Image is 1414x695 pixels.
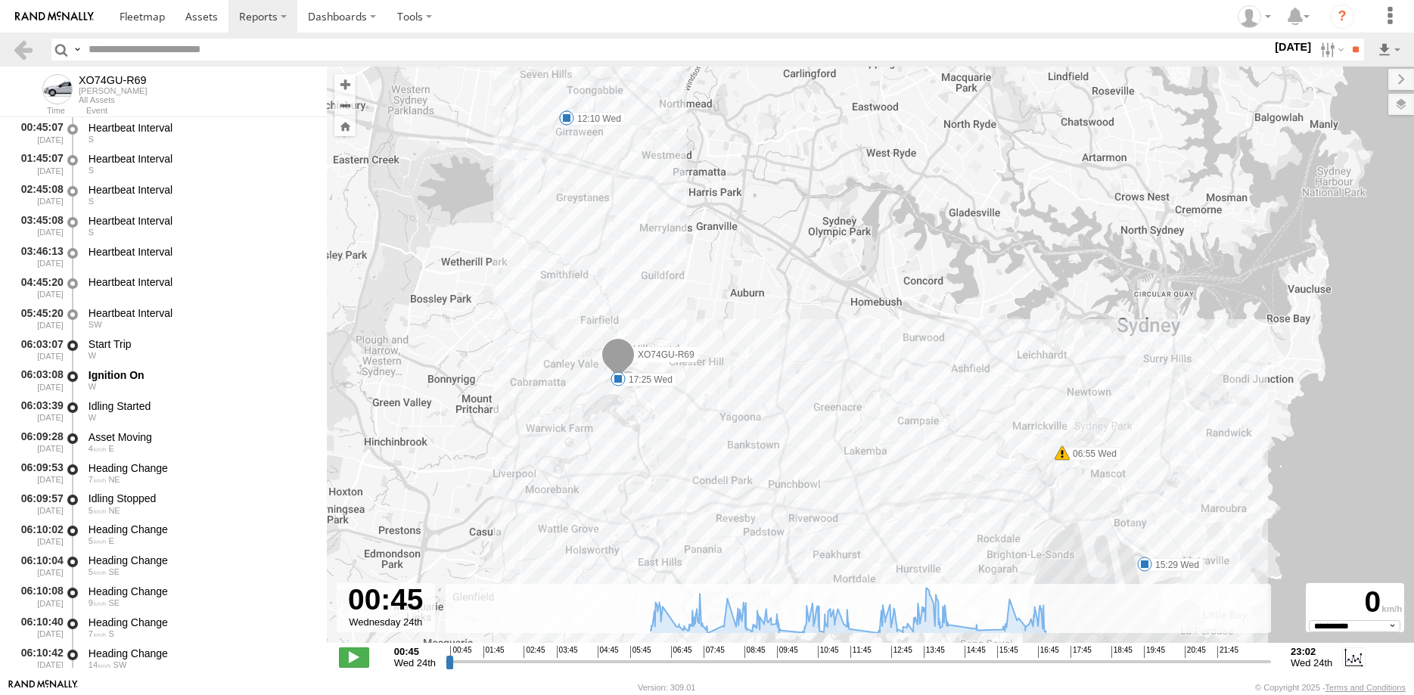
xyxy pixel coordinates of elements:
[598,646,619,658] span: 04:45
[1325,683,1406,692] a: Terms and Conditions
[1376,39,1402,61] label: Export results as...
[108,536,113,545] span: Heading: 89
[12,366,65,394] div: 06:03:08 [DATE]
[557,646,578,658] span: 03:45
[12,520,65,548] div: 06:10:02 [DATE]
[704,646,725,658] span: 07:45
[89,351,96,360] span: Heading: 254
[12,119,65,147] div: 00:45:07 [DATE]
[12,274,65,302] div: 04:45:20 [DATE]
[108,567,120,576] span: Heading: 120
[1291,646,1332,657] strong: 23:02
[71,39,83,61] label: Search Query
[1272,39,1314,55] label: [DATE]
[1255,683,1406,692] div: © Copyright 2025 -
[89,214,312,228] div: Heartbeat Interval
[89,135,94,144] span: Heading: 163
[89,567,107,576] span: 5
[12,551,65,579] div: 06:10:04 [DATE]
[89,197,94,206] span: Heading: 164
[965,646,986,658] span: 14:45
[12,181,65,209] div: 02:45:08 [DATE]
[524,646,545,658] span: 02:45
[89,647,312,660] div: Heading Change
[1217,646,1238,658] span: 21:45
[850,646,872,658] span: 11:45
[777,646,798,658] span: 09:45
[89,444,107,453] span: 4
[1038,646,1059,658] span: 16:45
[89,166,94,175] span: Heading: 175
[924,646,945,658] span: 13:45
[89,585,312,598] div: Heading Change
[89,506,107,515] span: 5
[339,647,369,667] label: Play/Stop
[1071,646,1092,658] span: 17:45
[89,536,107,545] span: 5
[12,39,34,61] a: Back to previous Page
[89,320,102,329] span: Heading: 210
[89,368,312,382] div: Ignition On
[108,475,120,484] span: Heading: 50
[12,212,65,240] div: 03:45:08 [DATE]
[1232,5,1276,28] div: Quang MAC
[12,304,65,332] div: 05:45:20 [DATE]
[113,660,127,669] span: Heading: 221
[79,86,147,95] div: [PERSON_NAME]
[89,152,312,166] div: Heartbeat Interval
[108,444,113,453] span: Heading: 83
[89,399,312,413] div: Idling Started
[89,275,312,289] div: Heartbeat Interval
[1330,5,1354,29] i: ?
[15,11,94,22] img: rand-logo.svg
[89,430,312,444] div: Asset Moving
[108,629,113,638] span: Heading: 186
[79,74,147,86] div: XO74GU-R69 - View Asset History
[89,629,107,638] span: 7
[12,107,65,115] div: Time
[638,349,695,359] span: XO74GU-R69
[12,397,65,425] div: 06:03:39 [DATE]
[89,660,111,669] span: 14
[1145,558,1204,572] label: 15:29 Wed
[671,646,692,658] span: 06:45
[108,598,120,607] span: Heading: 151
[12,613,65,641] div: 06:10:40 [DATE]
[1308,585,1402,620] div: 0
[8,680,78,695] a: Visit our Website
[334,116,356,136] button: Zoom Home
[483,646,505,658] span: 01:45
[89,337,312,351] div: Start Trip
[818,646,839,658] span: 10:45
[89,492,312,505] div: Idling Stopped
[394,646,436,657] strong: 00:45
[1062,447,1121,461] label: 06:55 Wed
[1314,39,1347,61] label: Search Filter Options
[394,657,436,669] span: Wed 24th Sep 2025
[89,121,312,135] div: Heartbeat Interval
[89,598,107,607] span: 9
[12,335,65,363] div: 06:03:07 [DATE]
[1111,646,1133,658] span: 18:45
[12,243,65,271] div: 03:46:13 [DATE]
[638,683,695,692] div: Version: 309.01
[12,644,65,672] div: 06:10:42 [DATE]
[12,582,65,610] div: 06:10:08 [DATE]
[1291,657,1332,669] span: Wed 24th Sep 2025
[997,646,1018,658] span: 15:45
[12,490,65,518] div: 06:09:57 [DATE]
[891,646,912,658] span: 12:45
[12,150,65,178] div: 01:45:07 [DATE]
[334,74,356,95] button: Zoom in
[89,245,312,259] div: Heartbeat Interval
[79,95,147,104] div: All Assets
[89,523,312,536] div: Heading Change
[567,112,626,126] label: 12:10 Wed
[89,616,312,629] div: Heading Change
[12,428,65,456] div: 06:09:28 [DATE]
[89,382,96,391] span: Heading: 254
[89,413,96,422] span: Heading: 254
[1185,646,1206,658] span: 20:45
[89,554,312,567] div: Heading Change
[89,183,312,197] div: Heartbeat Interval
